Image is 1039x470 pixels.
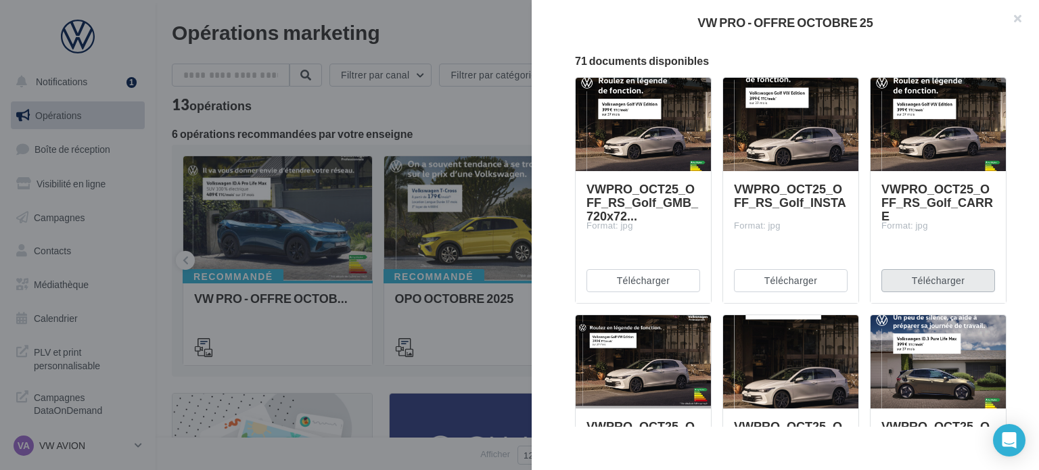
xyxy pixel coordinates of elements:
button: Télécharger [734,269,848,292]
span: VWPRO_OCT25_OFF_RS_Golf_INSTA [734,181,846,210]
div: Format: jpg [586,220,700,232]
span: VWPRO_OCT25_OFF_RS_Golf_GMB [586,419,695,447]
button: Télécharger [586,269,700,292]
span: VWPRO_OCT25_OFF_RS_ID.3_GMB_720x72... [881,419,991,461]
div: Format: jpg [734,220,848,232]
div: 71 documents disponibles [575,55,1007,66]
button: Télécharger [881,269,995,292]
span: VWPRO_OCT25_OFF_RS_Golf_STORY [734,419,844,461]
span: VWPRO_OCT25_OFF_RS_Golf_CARRE [881,181,993,223]
div: Open Intercom Messenger [993,424,1025,456]
span: VWPRO_OCT25_OFF_RS_Golf_GMB_720x72... [586,181,698,223]
div: VW PRO - OFFRE OCTOBRE 25 [553,16,1017,28]
div: Format: jpg [881,220,995,232]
